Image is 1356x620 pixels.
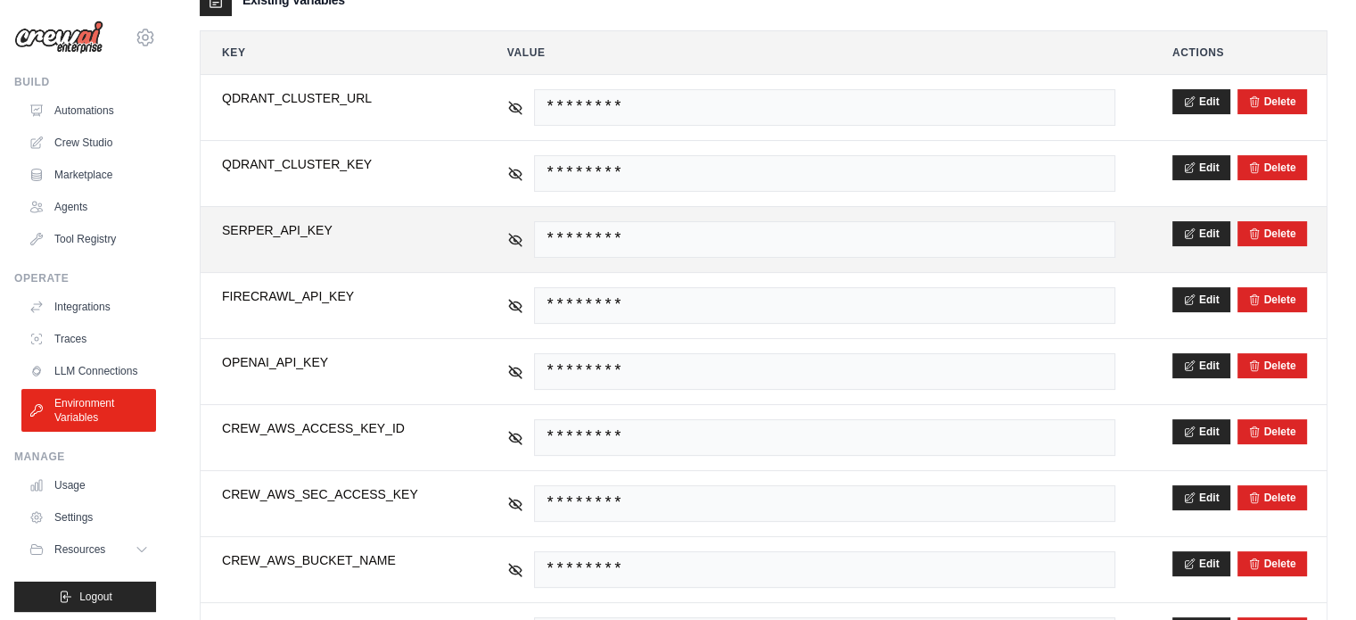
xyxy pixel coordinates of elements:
[21,128,156,157] a: Crew Studio
[14,450,156,464] div: Manage
[222,89,450,107] span: QDRANT_CLUSTER_URL
[14,582,156,612] button: Logout
[222,287,450,305] span: FIRECRAWL_API_KEY
[21,503,156,532] a: Settings
[1267,534,1356,620] div: Widget de chat
[21,471,156,500] a: Usage
[1172,353,1230,378] button: Edit
[1248,95,1296,109] button: Delete
[1172,155,1230,180] button: Edit
[79,590,112,604] span: Logout
[1172,551,1230,576] button: Edit
[1172,419,1230,444] button: Edit
[21,193,156,221] a: Agents
[1172,485,1230,510] button: Edit
[1151,31,1327,74] th: Actions
[222,221,450,239] span: SERPER_API_KEY
[1248,227,1296,241] button: Delete
[21,325,156,353] a: Traces
[21,96,156,125] a: Automations
[1172,221,1230,246] button: Edit
[222,419,450,437] span: CREW_AWS_ACCESS_KEY_ID
[486,31,1137,74] th: Value
[222,485,450,503] span: CREW_AWS_SEC_ACCESS_KEY
[21,389,156,432] a: Environment Variables
[1248,491,1296,505] button: Delete
[222,155,450,173] span: QDRANT_CLUSTER_KEY
[222,551,450,569] span: CREW_AWS_BUCKET_NAME
[21,357,156,385] a: LLM Connections
[1248,161,1296,175] button: Delete
[1248,359,1296,373] button: Delete
[14,271,156,285] div: Operate
[21,161,156,189] a: Marketplace
[1267,534,1356,620] iframe: Chat Widget
[21,535,156,564] button: Resources
[1172,287,1230,312] button: Edit
[21,225,156,253] a: Tool Registry
[1248,425,1296,439] button: Delete
[222,353,450,371] span: OPENAI_API_KEY
[21,293,156,321] a: Integrations
[1172,89,1230,114] button: Edit
[14,21,103,54] img: Logo
[54,542,105,557] span: Resources
[14,75,156,89] div: Build
[201,31,472,74] th: Key
[1248,557,1296,571] button: Delete
[1248,293,1296,307] button: Delete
